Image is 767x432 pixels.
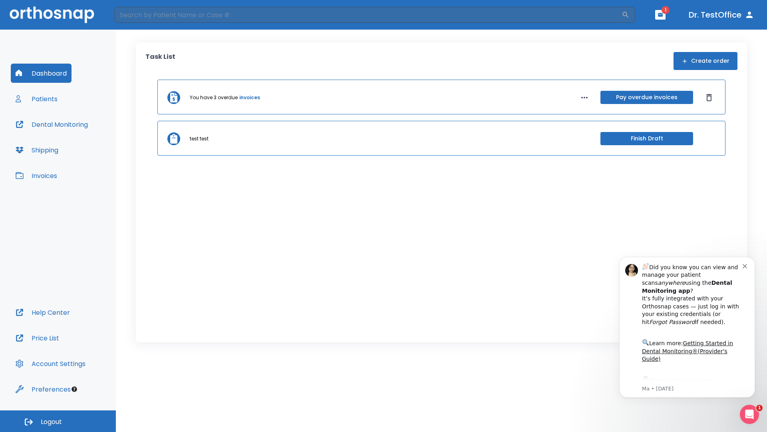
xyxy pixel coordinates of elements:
[35,130,135,171] div: Download the app: | ​ Let us know if you need help getting started!
[35,132,106,147] a: App Store
[703,91,715,104] button: Dismiss
[11,166,62,185] button: Invoices
[35,140,135,148] p: Message from Ma, sent 2w ago
[11,380,76,399] button: Preferences
[674,52,737,70] button: Create order
[600,132,693,145] button: Finish Draft
[10,6,94,23] img: Orthosnap
[756,405,763,411] span: 1
[11,354,90,373] button: Account Settings
[686,8,757,22] button: Dr. TestOffice
[11,328,64,348] button: Price List
[135,17,142,24] button: Dismiss notification
[190,94,238,101] p: You have 3 overdue
[607,245,767,410] iframe: Intercom notifications message
[114,7,622,23] input: Search by Patient Name or Case #
[190,135,209,142] p: test test
[239,94,260,101] a: invoices
[11,115,93,134] button: Dental Monitoring
[11,140,63,160] button: Shipping
[11,64,72,83] button: Dashboard
[662,6,670,14] span: 1
[11,89,62,108] button: Patients
[71,386,78,393] div: Tooltip anchor
[740,405,759,424] iframe: Intercom live chat
[600,91,693,104] button: Pay overdue invoices
[41,418,62,426] span: Logout
[145,52,175,70] p: Task List
[11,303,75,322] button: Help Center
